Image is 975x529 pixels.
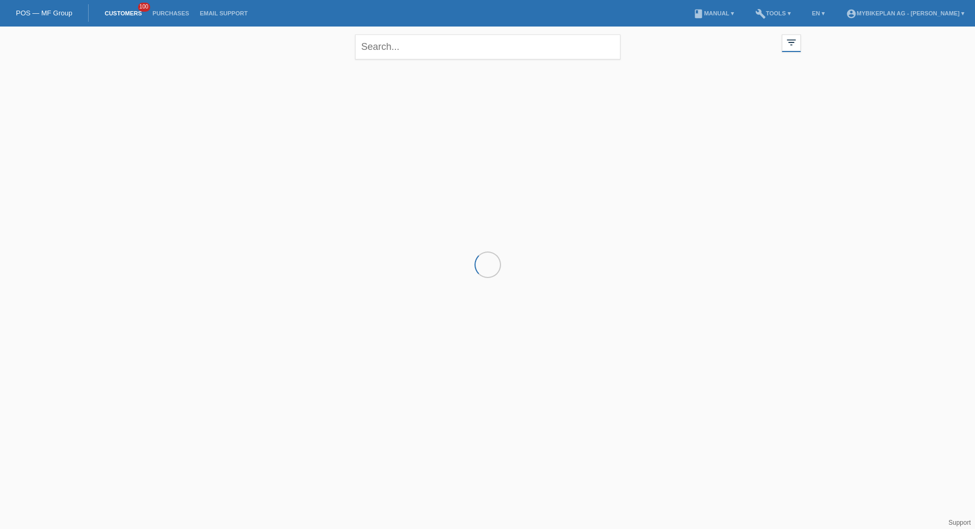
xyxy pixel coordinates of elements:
i: filter_list [786,37,797,48]
a: account_circleMybikeplan AG - [PERSON_NAME] ▾ [841,10,970,16]
a: EN ▾ [807,10,830,16]
a: POS — MF Group [16,9,72,17]
i: book [693,8,704,19]
a: Customers [99,10,147,16]
input: Search... [355,34,620,59]
i: build [755,8,766,19]
a: Support [948,519,971,526]
i: account_circle [846,8,857,19]
a: bookManual ▾ [688,10,739,16]
a: Email Support [194,10,253,16]
span: 100 [138,3,151,12]
a: buildTools ▾ [750,10,796,16]
a: Purchases [147,10,194,16]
